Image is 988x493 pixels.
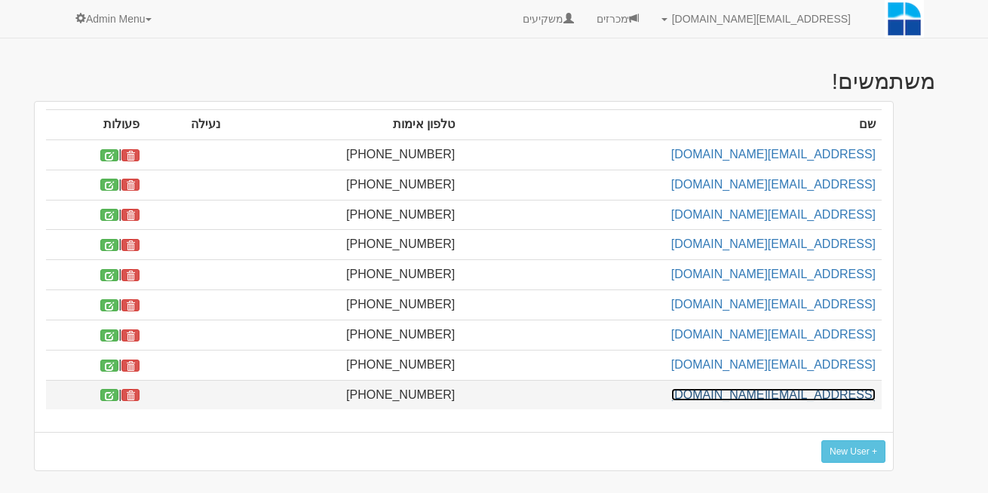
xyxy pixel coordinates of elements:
a: [EMAIL_ADDRESS][DOMAIN_NAME] [671,388,876,401]
a: [EMAIL_ADDRESS][DOMAIN_NAME] [671,237,876,250]
td: | [46,200,146,230]
a: [EMAIL_ADDRESS][DOMAIN_NAME] [671,148,876,161]
a: [EMAIL_ADDRESS][DOMAIN_NAME] [671,358,876,371]
td: [PHONE_NUMBER] [226,230,461,260]
a: [EMAIL_ADDRESS][DOMAIN_NAME] [671,268,876,280]
td: | [46,260,146,290]
td: [PHONE_NUMBER] [226,380,461,409]
a: [EMAIL_ADDRESS][DOMAIN_NAME] [671,298,876,311]
td: [PHONE_NUMBER] [226,260,461,290]
td: [PHONE_NUMBER] [226,170,461,200]
th: נעילה [146,110,226,140]
th: טלפון אימות [226,110,461,140]
td: | [46,230,146,260]
a: [EMAIL_ADDRESS][DOMAIN_NAME] [671,328,876,341]
td: [PHONE_NUMBER] [226,139,461,170]
td: | [46,320,146,350]
a: [EMAIL_ADDRESS][DOMAIN_NAME] [671,208,876,221]
td: [PHONE_NUMBER] [226,350,461,380]
th: פעולות [46,110,146,140]
td: | [46,170,146,200]
td: | [46,350,146,380]
td: | [46,380,146,409]
td: [PHONE_NUMBER] [226,320,461,350]
td: | [46,290,146,320]
a: + New User [821,440,885,463]
a: [EMAIL_ADDRESS][DOMAIN_NAME] [671,178,876,191]
td: [PHONE_NUMBER] [226,200,461,230]
td: | [46,139,146,170]
th: שם [461,110,882,140]
td: [PHONE_NUMBER] [226,290,461,320]
h2: משתמשים! [53,69,935,93]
